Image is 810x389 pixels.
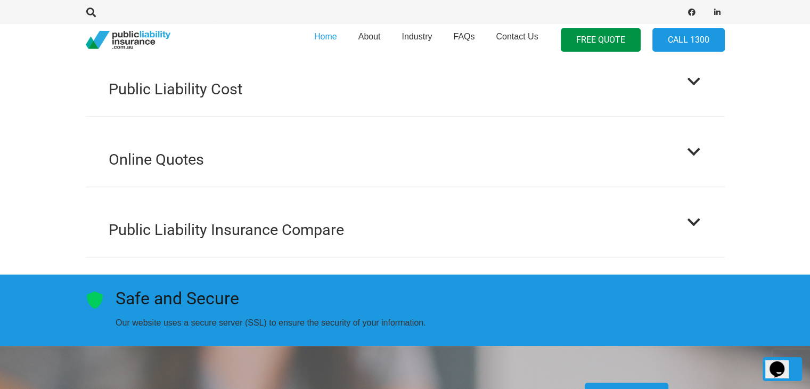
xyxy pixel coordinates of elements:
a: Contact Us [485,21,549,59]
iframe: chat widget [765,346,799,378]
span: Contact Us [496,32,538,41]
a: Industry [391,21,443,59]
h2: Public Liability Insurance Compare [109,218,344,241]
button: Online Quotes [86,117,725,187]
a: Call 1300 [652,28,725,52]
a: Facebook [684,5,699,20]
span: FAQs [453,32,474,41]
a: LinkedIn [710,5,725,20]
a: FAQs [443,21,485,59]
a: Search [81,7,102,17]
h2: Public Liability Cost [109,78,242,101]
a: Home [304,21,348,59]
button: Public Liability Cost [86,47,725,117]
span: Home [314,32,337,41]
span: Industry [402,32,432,41]
button: Public Liability Insurance Compare [86,187,725,257]
h2: Safe and Secure [116,288,426,317]
a: Back to top [763,357,802,381]
p: Our website uses a secure server (SSL) to ensure the security of your information. [116,317,426,329]
a: About [348,21,391,59]
a: pli_logotransparent [86,31,170,50]
a: FREE QUOTE [561,28,641,52]
span: About [358,32,381,41]
h2: Online Quotes [109,148,204,171]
